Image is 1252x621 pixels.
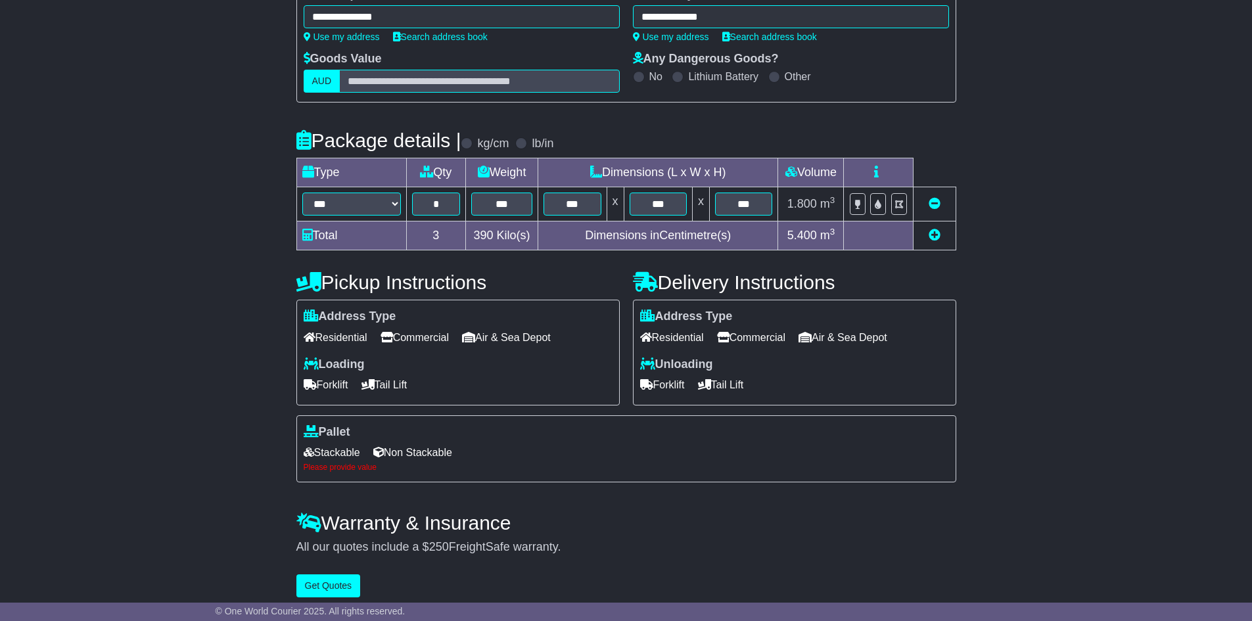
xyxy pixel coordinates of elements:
label: Other [785,70,811,83]
label: Goods Value [304,52,382,66]
h4: Delivery Instructions [633,271,956,293]
td: x [692,187,709,221]
label: lb/in [532,137,553,151]
label: Loading [304,357,365,372]
span: m [820,229,835,242]
label: Address Type [304,310,396,324]
label: Any Dangerous Goods? [633,52,779,66]
a: Search address book [393,32,488,42]
span: m [820,197,835,210]
td: Type [296,158,406,187]
span: Residential [640,327,704,348]
label: No [649,70,662,83]
span: Tail Lift [698,375,744,395]
label: AUD [304,70,340,93]
h4: Pickup Instructions [296,271,620,293]
span: 5.400 [787,229,817,242]
a: Search address book [722,32,817,42]
span: Commercial [717,327,785,348]
h4: Package details | [296,129,461,151]
div: Please provide value [304,463,949,472]
a: Use my address [304,32,380,42]
span: Stackable [304,442,360,463]
span: 1.800 [787,197,817,210]
td: Dimensions in Centimetre(s) [538,221,778,250]
label: Address Type [640,310,733,324]
label: Pallet [304,425,350,440]
span: Forklift [640,375,685,395]
label: kg/cm [477,137,509,151]
span: Tail Lift [361,375,407,395]
a: Remove this item [929,197,940,210]
sup: 3 [830,227,835,237]
span: Air & Sea Depot [462,327,551,348]
span: Residential [304,327,367,348]
td: Qty [406,158,466,187]
td: Dimensions (L x W x H) [538,158,778,187]
div: All our quotes include a $ FreightSafe warranty. [296,540,956,555]
span: © One World Courier 2025. All rights reserved. [216,606,406,616]
td: x [607,187,624,221]
span: Air & Sea Depot [799,327,887,348]
label: Unloading [640,357,713,372]
button: Get Quotes [296,574,361,597]
sup: 3 [830,195,835,205]
td: Volume [778,158,844,187]
span: 250 [429,540,449,553]
td: 3 [406,221,466,250]
span: Commercial [381,327,449,348]
label: Lithium Battery [688,70,758,83]
td: Weight [466,158,538,187]
td: Total [296,221,406,250]
span: Non Stackable [373,442,452,463]
span: Forklift [304,375,348,395]
td: Kilo(s) [466,221,538,250]
span: 390 [474,229,494,242]
a: Use my address [633,32,709,42]
a: Add new item [929,229,940,242]
h4: Warranty & Insurance [296,512,956,534]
